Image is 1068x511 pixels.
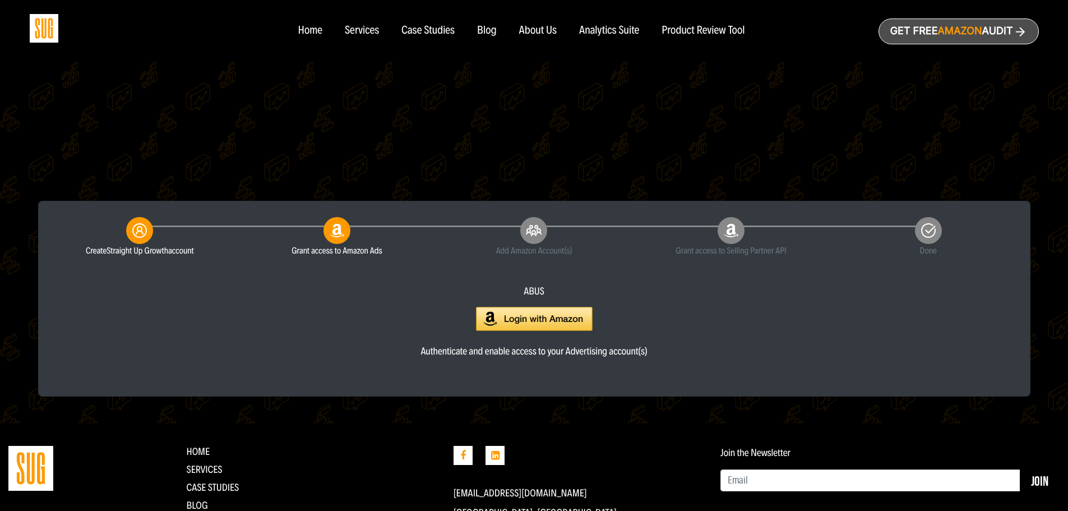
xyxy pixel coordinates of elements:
[107,245,168,256] span: Straight Up Growth
[247,244,427,257] small: Grant access to Amazon Ads
[186,481,239,494] a: CASE STUDIES
[519,25,557,37] a: About Us
[186,463,222,476] a: Services
[401,25,455,37] a: Case Studies
[662,25,745,37] a: Product Review Tool
[720,447,790,458] label: Join the Newsletter
[454,487,587,499] a: [EMAIL_ADDRESS][DOMAIN_NAME]
[720,469,1020,492] input: Email
[186,445,210,458] a: Home
[477,25,497,37] a: Blog
[476,307,593,331] img: Login with Amazon
[879,19,1039,44] a: Get freeAmazonAudit
[50,344,1019,358] div: Authenticate and enable access to your Advertising account(s)
[30,14,58,43] img: Sug
[298,25,322,37] a: Home
[1020,469,1060,492] button: Join
[641,244,821,257] small: Grant access to Selling Partner API
[50,244,230,257] small: Create account
[50,307,1019,358] a: Authenticate and enable access to your Advertising account(s)
[50,284,1019,298] div: ABUS
[345,25,379,37] a: Services
[444,244,625,257] small: Add Amazon Account(s)
[937,25,982,37] span: Amazon
[579,25,639,37] a: Analytics Suite
[8,446,53,491] img: Straight Up Growth
[838,244,1019,257] small: Done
